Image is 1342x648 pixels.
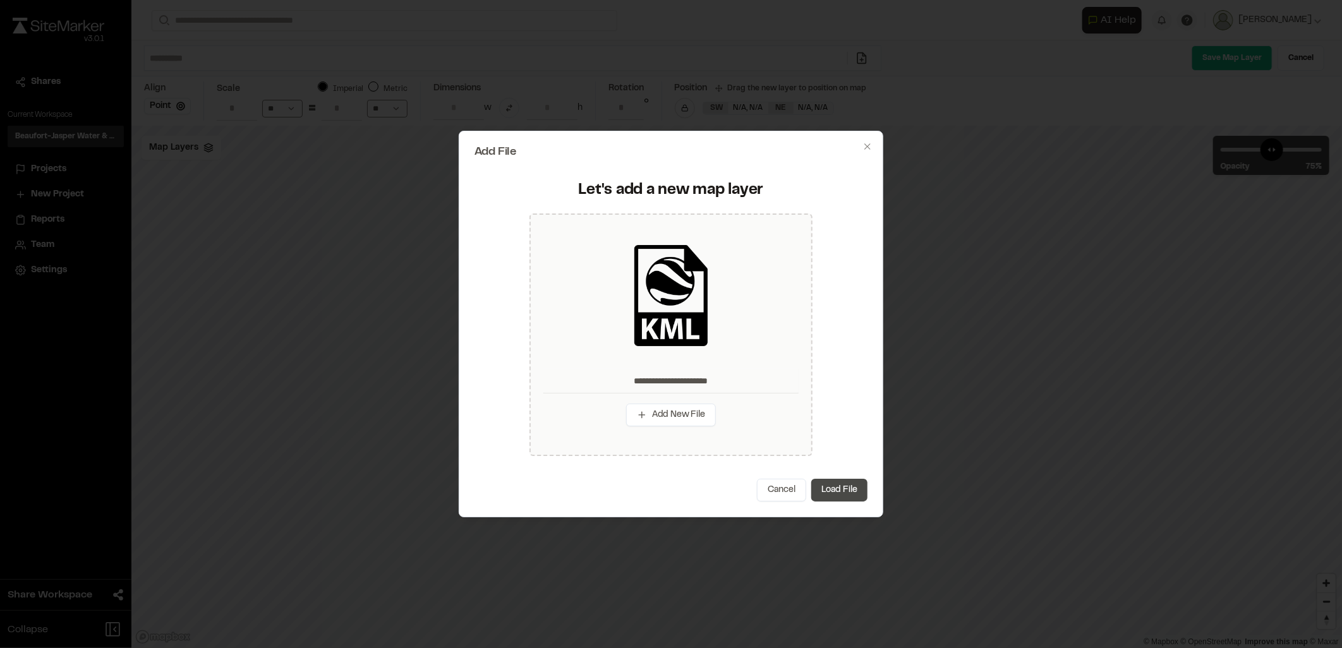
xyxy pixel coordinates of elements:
h2: Add File [475,147,867,158]
button: Load File [811,479,867,501]
button: Add New File [626,404,716,426]
div: Add New File [529,213,813,456]
img: kml_black_icon.png [620,245,722,346]
button: Cancel [757,479,806,501]
div: Let's add a new map layer [482,181,860,201]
